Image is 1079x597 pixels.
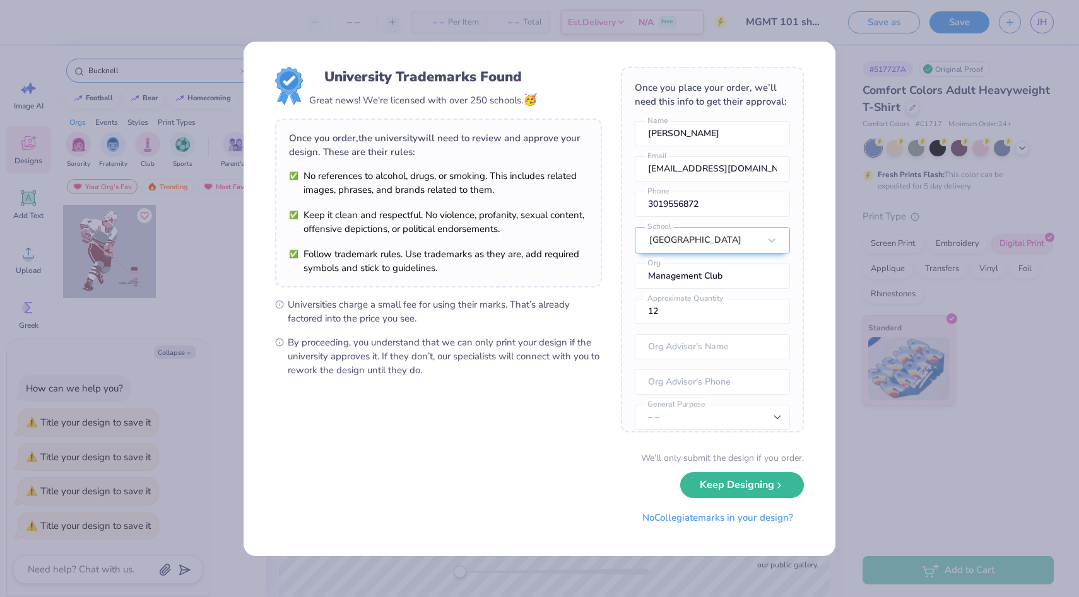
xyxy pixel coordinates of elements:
[523,92,537,107] span: 🥳
[288,298,602,325] span: Universities charge a small fee for using their marks. That’s already factored into the price you...
[635,299,790,324] input: Approximate Quantity
[324,67,522,87] div: University Trademarks Found
[635,81,790,108] div: Once you place your order, we’ll need this info to get their approval:
[289,208,588,236] li: Keep it clean and respectful. No violence, profanity, sexual content, offensive depictions, or po...
[632,505,804,531] button: NoCollegiatemarks in your design?
[275,67,303,105] img: License badge
[680,472,804,498] button: Keep Designing
[635,369,790,395] input: Org Advisor's Phone
[309,91,537,108] div: Great news! We're licensed with over 250 schools.
[289,169,588,197] li: No references to alcohol, drugs, or smoking. This includes related images, phrases, and brands re...
[289,247,588,275] li: Follow trademark rules. Use trademarks as they are, add required symbols and stick to guidelines.
[635,334,790,359] input: Org Advisor's Name
[635,156,790,182] input: Email
[289,131,588,159] div: Once you order, the university will need to review and approve your design. These are their rules:
[641,451,804,465] div: We’ll only submit the design if you order.
[635,121,790,146] input: Name
[288,335,602,377] span: By proceeding, you understand that we can only print your design if the university approves it. I...
[635,192,790,217] input: Phone
[635,264,790,289] input: Org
